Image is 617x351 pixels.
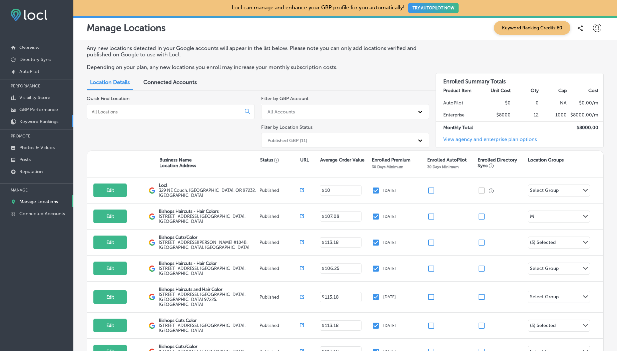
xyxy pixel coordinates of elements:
[149,213,155,220] img: logo
[149,294,155,300] img: logo
[19,57,51,62] p: Directory Sync
[259,240,300,245] p: Published
[567,121,603,134] td: $ 8000.00
[320,157,365,163] p: Average Order Value
[93,319,127,332] button: Edit
[511,97,539,109] td: 0
[149,322,155,329] img: logo
[259,188,300,193] p: Published
[530,188,559,195] div: Select Group
[267,137,307,143] div: Published GBP (11)
[19,157,31,162] p: Posts
[267,109,295,114] div: All Accounts
[511,85,539,97] th: Qty
[483,109,511,121] td: $8000
[530,214,534,221] div: M
[93,184,127,197] button: Edit
[259,214,300,219] p: Published
[383,214,396,219] p: [DATE]
[483,97,511,109] td: $0
[159,318,258,323] p: Bishops Cuts Color
[159,157,196,168] p: Business Name Location Address
[19,95,50,100] p: Visibility Score
[436,73,603,85] h3: Enrolled Summary Totals
[408,3,459,13] button: TRY AUTOPILOT NOW
[159,214,258,224] label: [STREET_ADDRESS] , [GEOGRAPHIC_DATA], [GEOGRAPHIC_DATA]
[19,119,58,124] p: Keyword Rankings
[159,266,258,276] label: [STREET_ADDRESS] , [GEOGRAPHIC_DATA], [GEOGRAPHIC_DATA]
[261,96,308,101] label: Filter by GBP Account
[261,124,313,130] label: Filter by Location Status
[528,157,564,163] p: Location Groups
[539,97,567,109] td: NA
[87,45,423,58] p: Any new locations detected in your Google accounts will appear in the list below. Please note you...
[159,235,258,240] p: Bishops Cuts/Color
[436,136,537,147] a: View agency and enterprise plan options
[93,290,127,304] button: Edit
[159,323,258,333] label: [STREET_ADDRESS] , [GEOGRAPHIC_DATA], [GEOGRAPHIC_DATA]
[159,292,258,307] label: [STREET_ADDRESS] , [GEOGRAPHIC_DATA], [GEOGRAPHIC_DATA] 97225, [GEOGRAPHIC_DATA]
[322,188,324,193] p: $
[149,187,155,194] img: logo
[539,85,567,97] th: Cap
[149,265,155,272] img: logo
[19,169,43,174] p: Reputation
[19,199,58,205] p: Manage Locations
[530,294,559,302] div: Select Group
[300,157,309,163] p: URL
[11,9,47,21] img: fda3e92497d09a02dc62c9cd864e3231.png
[567,109,603,121] td: $ 8000.00 /m
[93,210,127,223] button: Edit
[427,164,459,169] p: 30 Days Minimum
[436,121,483,134] td: Monthly Total
[478,157,525,168] p: Enrolled Directory Sync
[436,109,483,121] td: Enterprise
[322,266,324,271] p: $
[159,240,258,250] label: [STREET_ADDRESS][PERSON_NAME] #104B , [GEOGRAPHIC_DATA], [GEOGRAPHIC_DATA]
[511,109,539,121] td: 12
[383,188,396,193] p: [DATE]
[530,323,556,330] div: (3) Selected
[530,240,556,247] div: (3) Selected
[483,85,511,97] th: Unit Cost
[19,145,55,150] p: Photos & Videos
[87,22,166,33] p: Manage Locations
[383,323,396,328] p: [DATE]
[322,214,324,219] p: $
[19,107,58,112] p: GBP Performance
[90,79,130,85] span: Location Details
[87,64,423,70] p: Depending on your plan, any new locations you enroll may increase your monthly subscription costs.
[159,261,258,266] p: Bishops Haircuts - Hair Color
[530,266,559,273] div: Select Group
[427,157,467,163] p: Enrolled AutoPilot
[93,236,127,249] button: Edit
[159,183,258,188] p: Locl
[159,287,258,292] p: Bishops Haircuts and Hair Color
[259,323,300,328] p: Published
[372,157,411,163] p: Enrolled Premium
[322,295,324,299] p: $
[259,295,300,300] p: Published
[322,323,324,328] p: $
[159,344,258,349] p: Bishops Cuts/Color
[494,21,570,35] span: Keyword Ranking Credits: 60
[567,85,603,97] th: Cost
[436,97,483,109] td: AutoPilot
[87,96,129,101] label: Quick Find Location
[19,69,39,74] p: AutoPilot
[19,45,39,50] p: Overview
[567,97,603,109] td: $ 0.00 /m
[19,211,65,217] p: Connected Accounts
[372,164,403,169] p: 30 Days Minimum
[383,240,396,245] p: [DATE]
[159,188,258,198] label: 329 NE Couch , [GEOGRAPHIC_DATA], OR 97232, [GEOGRAPHIC_DATA]
[383,266,396,271] p: [DATE]
[149,239,155,246] img: logo
[91,109,239,115] input: All Locations
[143,79,197,85] span: Connected Accounts
[93,262,127,275] button: Edit
[383,295,396,299] p: [DATE]
[443,88,472,93] strong: Product Item
[259,266,300,271] p: Published
[539,109,567,121] td: 1000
